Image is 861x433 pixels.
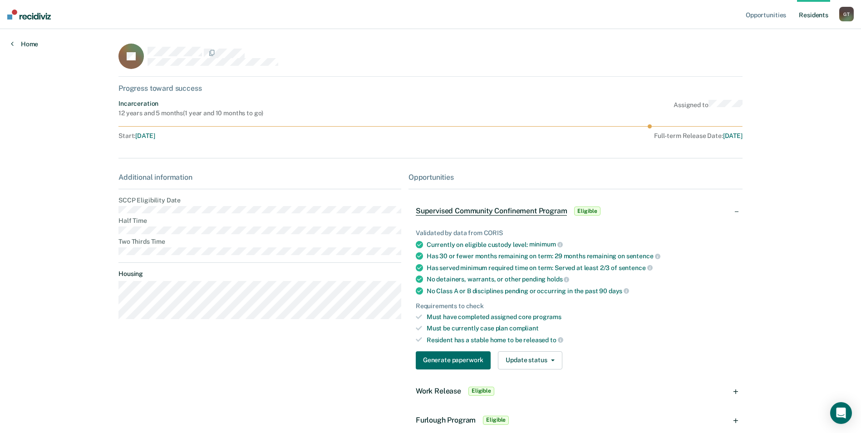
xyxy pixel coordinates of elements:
span: sentence [626,252,660,260]
span: Eligible [483,416,509,425]
img: Recidiviz [7,10,51,20]
div: Requirements to check [416,302,735,310]
div: Resident has a stable home to be released [427,336,735,344]
span: compliant [509,325,539,332]
span: programs [533,313,561,320]
div: No Class A or B disciplines pending or occurring in the past 90 [427,287,735,295]
div: G T [839,7,854,21]
div: Has 30 or fewer months remaining on term: 29 months remaining on [427,252,735,260]
div: Open Intercom Messenger [830,402,852,424]
div: Opportunities [408,173,743,182]
div: Assigned to [674,100,743,117]
span: Eligible [574,207,600,216]
div: Additional information [118,173,401,182]
a: Navigate to form link [416,351,494,369]
span: to [550,336,563,344]
div: Full-term Release Date : [406,132,743,140]
span: [DATE] [723,132,743,139]
span: minimum [529,241,563,248]
button: Generate paperwork [416,351,491,369]
dt: Two Thirds Time [118,238,401,246]
span: Work Release [416,387,461,395]
div: Progress toward success [118,84,743,93]
dt: Half Time [118,217,401,225]
div: Must have completed assigned core [427,313,735,321]
div: Start : [118,132,403,140]
button: Update status [498,351,562,369]
div: Has served minimum required time on term: Served at least 2/3 of [427,264,735,272]
div: Work ReleaseEligible [408,377,743,406]
span: Supervised Community Confinement Program [416,207,567,216]
div: Supervised Community Confinement ProgramEligible [408,197,743,226]
span: [DATE] [135,132,155,139]
span: days [609,287,629,295]
div: No detainers, warrants, or other pending [427,275,735,283]
a: Home [11,40,38,48]
span: sentence [619,264,653,271]
div: Validated by data from CORIS [416,229,735,237]
dt: SCCP Eligibility Date [118,197,401,204]
span: holds [547,276,569,283]
div: Incarceration [118,100,263,108]
div: Currently on eligible custody level: [427,241,735,249]
dt: Housing [118,270,401,278]
span: Furlough Program [416,416,476,424]
div: 12 years and 5 months ( 1 year and 10 months to go ) [118,109,263,117]
span: Eligible [468,387,494,396]
div: Must be currently case plan [427,325,735,332]
button: GT [839,7,854,21]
